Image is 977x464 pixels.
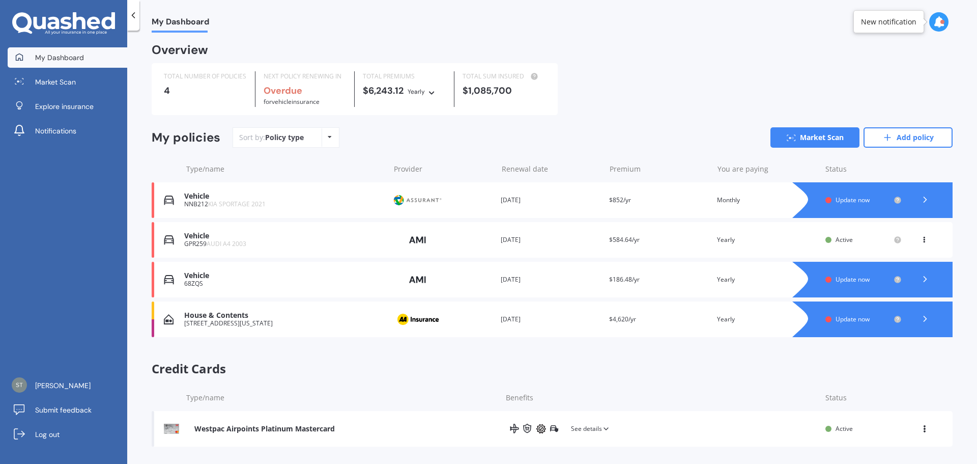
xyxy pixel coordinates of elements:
[8,47,127,68] a: My Dashboard
[35,126,76,136] span: Notifications
[264,71,347,81] div: NEXT POLICY RENEWING IN
[8,96,127,117] a: Explore insurance
[836,315,870,323] span: Update now
[35,101,94,112] span: Explore insurance
[363,71,446,81] div: TOTAL PREMIUMS
[501,314,601,324] div: [DATE]
[35,77,76,87] span: Market Scan
[392,270,443,289] img: AMI
[506,393,817,403] div: Benefits
[836,275,870,284] span: Update now
[35,52,84,63] span: My Dashboard
[836,196,870,204] span: Update now
[502,164,601,174] div: Renewal date
[164,275,174,285] img: Vehicle
[717,314,817,324] div: Yearly
[8,72,127,92] a: Market Scan
[392,230,443,250] img: AMI
[12,377,27,393] img: 7bf712c95b86ec4d6f7355889a2a3c62
[184,280,384,287] div: 68ZQS
[394,164,494,174] div: Provider
[184,271,384,280] div: Vehicle
[825,393,902,403] div: Status
[717,164,817,174] div: You are paying
[186,164,386,174] div: Type/name
[239,132,304,143] div: Sort by:
[463,71,545,81] div: TOTAL SUM INSURED
[501,195,601,205] div: [DATE]
[265,132,304,143] div: Policy type
[571,424,610,434] span: See details
[35,405,92,415] span: Submit feedback
[194,424,335,434] div: Westpac Airpoints Platinum Mastercard
[717,195,817,205] div: Monthly
[184,201,384,208] div: NNB212
[392,190,443,210] img: Protecta
[609,315,636,323] span: $4,620/yr
[770,127,859,148] a: Market Scan
[836,235,853,244] span: Active
[264,97,320,106] span: for Vehicle insurance
[264,85,302,97] b: Overdue
[184,320,384,327] div: [STREET_ADDRESS][US_STATE]
[717,235,817,245] div: Yearly
[152,45,208,55] div: Overview
[392,310,443,329] img: AA
[501,275,601,285] div: [DATE]
[35,429,60,440] span: Log out
[186,393,498,403] div: Type/name
[184,192,384,201] div: Vehicle
[8,400,127,420] a: Submit feedback
[463,86,545,96] div: $1,085,700
[184,311,384,320] div: House & Contents
[208,200,266,208] span: KIA SPORTAGE 2021
[152,130,220,145] div: My policies
[408,87,425,97] div: Yearly
[164,314,174,324] img: House & Contents
[164,424,179,434] img: Westpac Airpoints Platinum Mastercard
[836,424,853,433] span: Active
[184,232,384,240] div: Vehicle
[363,86,446,97] div: $6,243.12
[152,362,953,376] span: Credit Cards
[164,71,247,81] div: TOTAL NUMBER OF POLICIES
[35,380,91,391] span: [PERSON_NAME]
[717,275,817,285] div: Yearly
[609,235,640,244] span: $584.64/yr
[8,121,127,141] a: Notifications
[864,127,953,148] a: Add policy
[609,275,640,284] span: $186.48/yr
[207,239,246,248] span: AUDI A4 2003
[609,196,631,204] span: $852/yr
[501,235,601,245] div: [DATE]
[152,17,209,31] span: My Dashboard
[8,424,127,445] a: Log out
[164,235,174,245] img: Vehicle
[184,240,384,248] div: GPR259
[610,164,709,174] div: Premium
[164,195,174,205] img: Vehicle
[825,164,902,174] div: Status
[164,86,247,96] div: 4
[861,17,916,27] div: New notification
[8,375,127,396] a: [PERSON_NAME]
